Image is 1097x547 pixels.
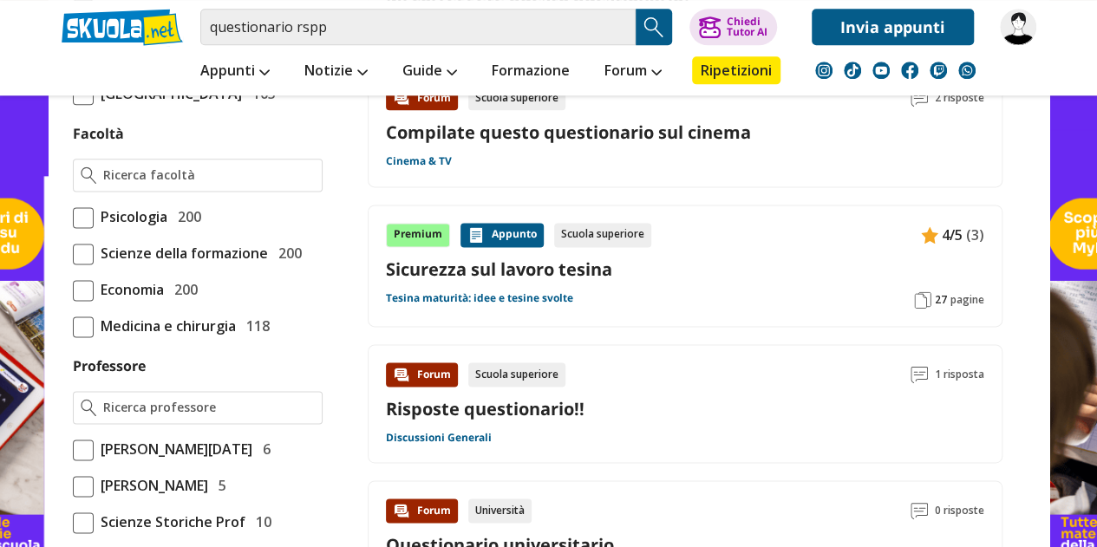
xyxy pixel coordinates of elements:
a: Discussioni Generali [386,431,492,445]
img: Commenti lettura [911,366,928,383]
img: Appunti contenuto [921,226,938,244]
span: 10 [249,511,271,533]
a: Cinema & TV [386,154,452,168]
img: rosamariavicari [1000,9,1036,45]
span: 200 [171,205,201,228]
span: 5 [212,474,226,497]
img: Commenti lettura [911,89,928,107]
img: Forum contenuto [393,366,410,383]
img: Ricerca facoltà [81,166,97,184]
img: instagram [815,62,833,79]
div: Scuola superiore [468,362,565,387]
span: Scienze della formazione [94,242,268,264]
span: 2 risposte [935,86,984,110]
img: Appunti contenuto [467,226,485,244]
span: 4/5 [942,224,963,246]
a: Ripetizioni [692,56,780,84]
img: youtube [872,62,890,79]
a: Forum [600,56,666,88]
a: Sicurezza sul lavoro tesina [386,257,984,281]
a: Guide [398,56,461,88]
img: Cerca appunti, riassunti o versioni [641,14,667,40]
span: Medicina e chirurgia [94,315,236,337]
a: Formazione [487,56,574,88]
span: 200 [167,278,198,301]
span: (3) [966,224,984,246]
div: Forum [386,86,458,110]
a: Tesina maturità: idee e tesine svolte [386,291,573,305]
img: WhatsApp [958,62,976,79]
button: Search Button [636,9,672,45]
img: Forum contenuto [393,502,410,519]
input: Ricerca facoltà [103,166,314,184]
input: Ricerca professore [103,399,314,416]
span: pagine [950,293,984,307]
img: facebook [901,62,918,79]
div: Forum [386,498,458,523]
img: Pagine [914,291,931,309]
span: 0 risposte [935,498,984,523]
a: Invia appunti [812,9,974,45]
span: 1 risposta [935,362,984,387]
span: 27 [935,293,947,307]
a: Risposte questionario!! [386,397,584,420]
div: Appunto [460,223,544,247]
div: Scuola superiore [554,223,651,247]
span: 6 [256,438,271,460]
div: Università [468,498,532,523]
div: Premium [386,223,450,247]
span: Scienze Storiche Prof [94,511,245,533]
input: Cerca appunti, riassunti o versioni [200,9,636,45]
label: Facoltà [73,124,124,143]
span: 118 [239,315,270,337]
button: ChiediTutor AI [689,9,777,45]
img: tiktok [844,62,861,79]
span: Economia [94,278,164,301]
a: Appunti [196,56,274,88]
div: Scuola superiore [468,86,565,110]
span: [PERSON_NAME][DATE] [94,438,252,460]
div: Chiedi Tutor AI [726,16,767,37]
span: Psicologia [94,205,167,228]
span: [PERSON_NAME] [94,474,208,497]
div: Forum [386,362,458,387]
a: Notizie [300,56,372,88]
a: Compilate questo questionario sul cinema [386,120,751,144]
img: Ricerca professore [81,399,97,416]
span: 200 [271,242,302,264]
img: Forum contenuto [393,89,410,107]
img: Commenti lettura [911,502,928,519]
img: twitch [930,62,947,79]
label: Professore [73,356,146,375]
